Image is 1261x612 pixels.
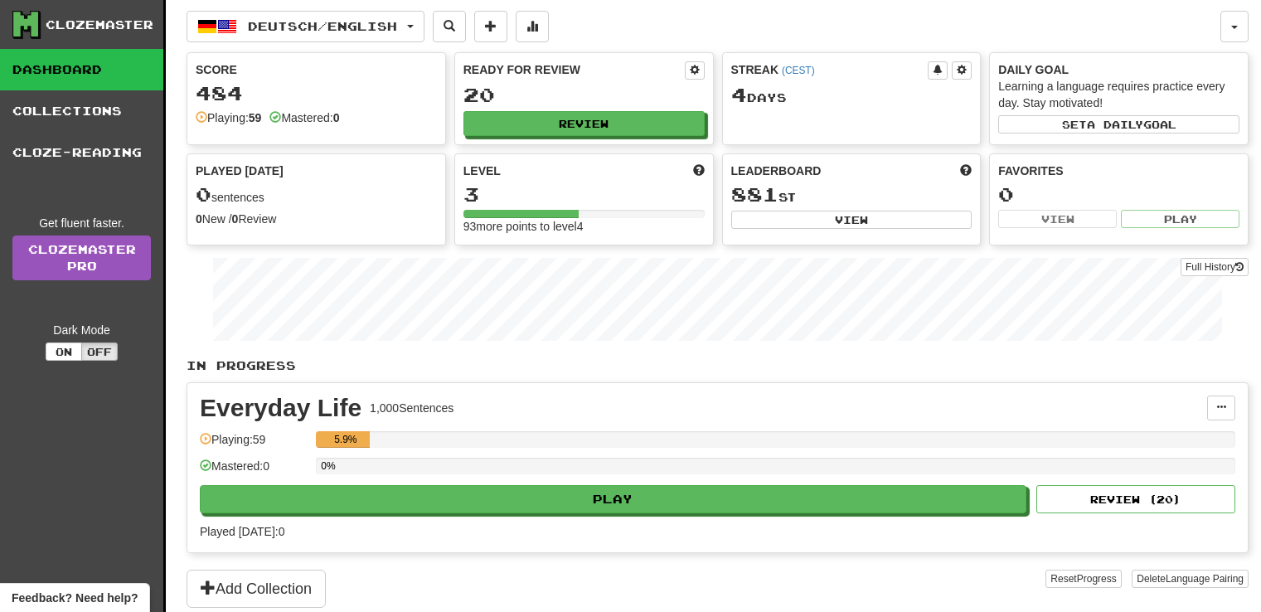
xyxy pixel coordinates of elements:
[731,163,822,179] span: Leaderboard
[998,210,1117,228] button: View
[433,11,466,42] button: Search sentences
[196,212,202,226] strong: 0
[232,212,239,226] strong: 0
[196,83,437,104] div: 484
[187,11,424,42] button: Deutsch/English
[998,61,1239,78] div: Daily Goal
[998,78,1239,111] div: Learning a language requires practice every day. Stay motivated!
[731,83,747,106] span: 4
[187,570,326,608] button: Add Collection
[12,215,151,231] div: Get fluent faster.
[1181,258,1249,276] button: Full History
[248,19,397,33] span: Deutsch / English
[200,485,1026,513] button: Play
[1121,210,1239,228] button: Play
[200,396,361,420] div: Everyday Life
[463,85,705,105] div: 20
[196,184,437,206] div: sentences
[463,218,705,235] div: 93 more points to level 4
[187,357,1249,374] p: In Progress
[731,61,929,78] div: Streak
[1166,573,1244,585] span: Language Pairing
[998,184,1239,205] div: 0
[731,85,972,106] div: Day s
[12,590,138,606] span: Open feedback widget
[463,163,501,179] span: Level
[516,11,549,42] button: More stats
[463,61,685,78] div: Ready for Review
[12,322,151,338] div: Dark Mode
[1036,485,1235,513] button: Review (20)
[1077,573,1117,585] span: Progress
[46,17,153,33] div: Clozemaster
[370,400,453,416] div: 1,000 Sentences
[200,431,308,459] div: Playing: 59
[196,61,437,78] div: Score
[12,236,151,280] a: ClozemasterPro
[731,184,972,206] div: st
[200,458,308,485] div: Mastered: 0
[1132,570,1249,588] button: DeleteLanguage Pairing
[200,525,284,538] span: Played [DATE]: 0
[1045,570,1121,588] button: ResetProgress
[46,342,82,361] button: On
[960,163,972,179] span: This week in points, UTC
[1087,119,1143,130] span: a daily
[782,65,815,76] a: (CEST)
[196,163,284,179] span: Played [DATE]
[196,211,437,227] div: New / Review
[81,342,118,361] button: Off
[196,109,261,126] div: Playing:
[269,109,339,126] div: Mastered:
[474,11,507,42] button: Add sentence to collection
[321,431,370,448] div: 5.9%
[731,182,778,206] span: 881
[731,211,972,229] button: View
[463,184,705,205] div: 3
[196,182,211,206] span: 0
[249,111,262,124] strong: 59
[693,163,705,179] span: Score more points to level up
[998,115,1239,134] button: Seta dailygoal
[333,111,340,124] strong: 0
[463,111,705,136] button: Review
[998,163,1239,179] div: Favorites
